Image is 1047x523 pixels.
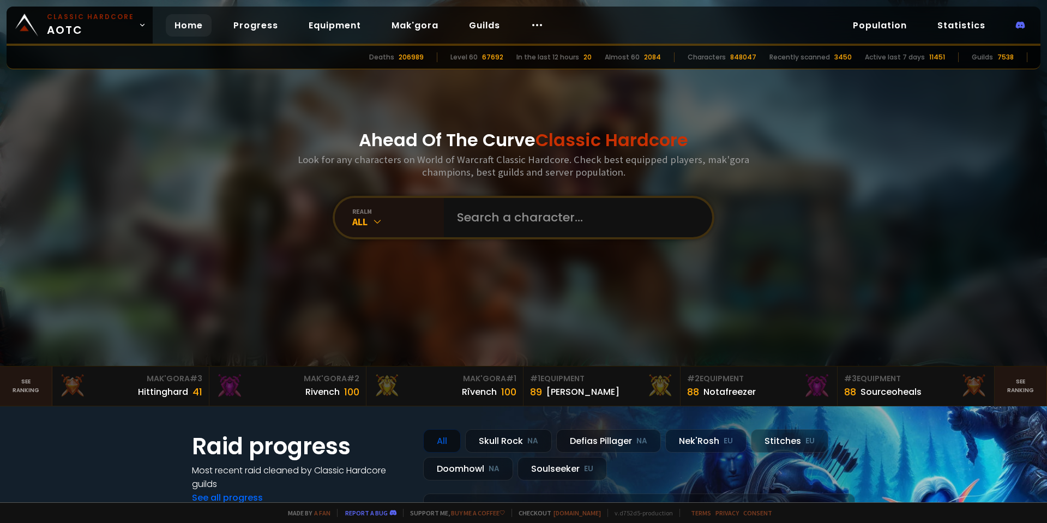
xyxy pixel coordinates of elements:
[192,464,410,491] h4: Most recent raid cleaned by Classic Hardcore guilds
[451,509,505,517] a: Buy me a coffee
[636,436,647,447] small: NA
[450,52,478,62] div: Level 60
[209,366,366,406] a: Mak'Gora#2Rivench100
[687,373,831,384] div: Equipment
[865,52,925,62] div: Active last 7 days
[489,464,500,474] small: NA
[482,52,503,62] div: 67692
[769,52,830,62] div: Recently scanned
[369,52,394,62] div: Deaths
[553,509,601,517] a: [DOMAIN_NAME]
[751,429,828,453] div: Stitches
[834,52,852,62] div: 3450
[399,52,424,62] div: 206989
[730,52,756,62] div: 848047
[530,373,540,384] span: # 1
[518,457,607,480] div: Soulseeker
[359,127,688,153] h1: Ahead Of The Curve
[556,429,661,453] div: Defias Pillager
[347,373,359,384] span: # 2
[535,128,688,152] span: Classic Hardcore
[465,429,552,453] div: Skull Rock
[138,385,188,399] div: Hittinghard
[607,509,673,517] span: v. d752d5 - production
[166,14,212,37] a: Home
[192,384,202,399] div: 41
[314,509,330,517] a: a fan
[743,509,772,517] a: Consent
[450,198,699,237] input: Search a character...
[190,373,202,384] span: # 3
[527,436,538,447] small: NA
[546,385,619,399] div: [PERSON_NAME]
[605,52,640,62] div: Almost 60
[373,373,516,384] div: Mak'Gora
[344,384,359,399] div: 100
[805,436,815,447] small: EU
[192,429,410,464] h1: Raid progress
[644,52,661,62] div: 2084
[52,366,209,406] a: Mak'Gora#3Hittinghard41
[281,509,330,517] span: Made by
[530,384,542,399] div: 89
[584,464,593,474] small: EU
[293,153,754,178] h3: Look for any characters on World of Warcraft Classic Hardcore. Check best equipped players, mak'g...
[516,52,579,62] div: In the last 12 hours
[305,385,340,399] div: Rivench
[423,429,461,453] div: All
[687,373,700,384] span: # 2
[462,385,497,399] div: Rîvench
[7,7,153,44] a: Classic HardcoreAOTC
[995,366,1047,406] a: Seeranking
[972,52,993,62] div: Guilds
[345,509,388,517] a: Report a bug
[460,14,509,37] a: Guilds
[715,509,739,517] a: Privacy
[506,373,516,384] span: # 1
[47,12,134,22] small: Classic Hardcore
[403,509,505,517] span: Support me,
[366,366,523,406] a: Mak'Gora#1Rîvench100
[844,373,988,384] div: Equipment
[216,373,359,384] div: Mak'Gora
[724,436,733,447] small: EU
[691,509,711,517] a: Terms
[929,52,945,62] div: 11451
[512,509,601,517] span: Checkout
[530,373,673,384] div: Equipment
[59,373,202,384] div: Mak'Gora
[844,373,857,384] span: # 3
[383,14,447,37] a: Mak'gora
[681,366,838,406] a: #2Equipment88Notafreezer
[844,14,916,37] a: Population
[844,384,856,399] div: 88
[861,385,922,399] div: Sourceoheals
[501,384,516,399] div: 100
[225,14,287,37] a: Progress
[523,366,681,406] a: #1Equipment89[PERSON_NAME]
[703,385,756,399] div: Notafreezer
[665,429,747,453] div: Nek'Rosh
[929,14,994,37] a: Statistics
[838,366,995,406] a: #3Equipment88Sourceoheals
[352,215,444,228] div: All
[687,384,699,399] div: 88
[423,494,855,522] a: [DATE]zgpetri on godDefias Pillager8 /90
[423,457,513,480] div: Doomhowl
[47,12,134,38] span: AOTC
[997,52,1014,62] div: 7538
[583,52,592,62] div: 20
[352,207,444,215] div: realm
[192,491,263,504] a: See all progress
[300,14,370,37] a: Equipment
[688,52,726,62] div: Characters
